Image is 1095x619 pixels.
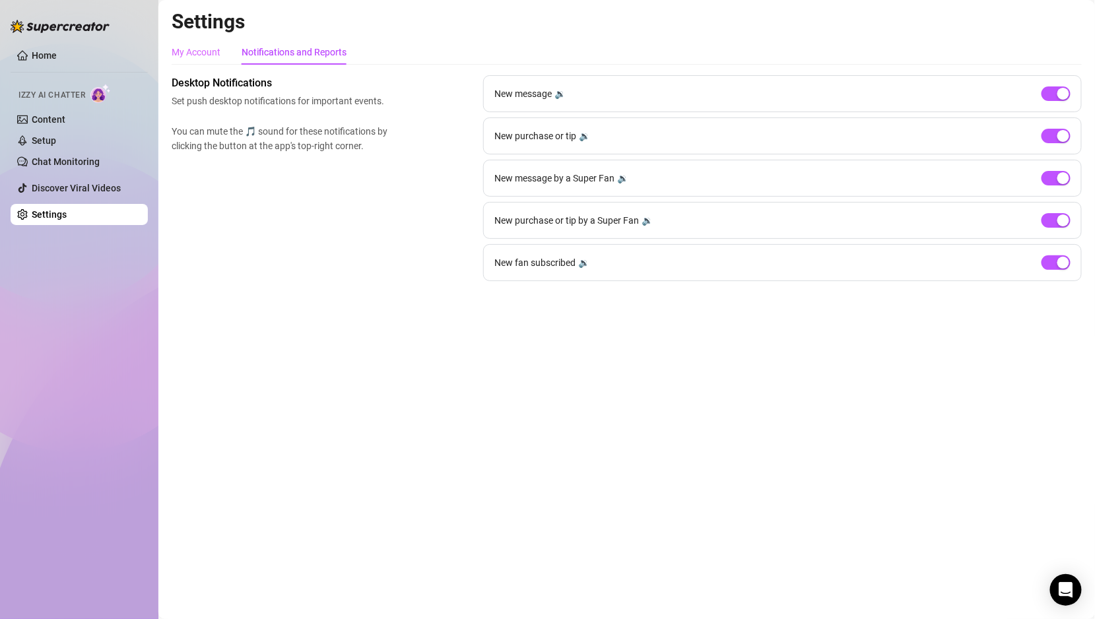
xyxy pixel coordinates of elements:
div: Notifications and Reports [242,45,347,59]
div: My Account [172,45,220,59]
a: Chat Monitoring [32,156,100,167]
div: Open Intercom Messenger [1050,574,1082,606]
span: Set push desktop notifications for important events. [172,94,393,108]
span: Desktop Notifications [172,75,393,91]
span: New fan subscribed [494,255,576,270]
h2: Settings [172,9,1082,34]
img: AI Chatter [90,84,111,103]
a: Content [32,114,65,125]
img: logo-BBDzfeDw.svg [11,20,110,33]
span: New message by a Super Fan [494,171,614,185]
a: Discover Viral Videos [32,183,121,193]
div: 🔉 [617,171,628,185]
a: Home [32,50,57,61]
a: Settings [32,209,67,220]
span: You can mute the 🎵 sound for these notifications by clicking the button at the app's top-right co... [172,124,393,153]
div: 🔉 [578,255,589,270]
div: 🔉 [579,129,590,143]
span: New purchase or tip [494,129,576,143]
div: 🔉 [642,213,653,228]
div: 🔉 [554,86,566,101]
span: New purchase or tip by a Super Fan [494,213,639,228]
span: New message [494,86,552,101]
a: Setup [32,135,56,146]
span: Izzy AI Chatter [18,89,85,102]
